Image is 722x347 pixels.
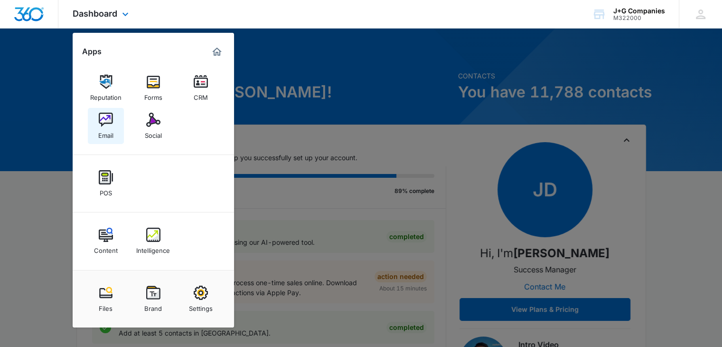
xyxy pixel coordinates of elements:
div: Email [98,127,113,139]
div: Forms [144,89,162,101]
a: Intelligence [135,223,171,259]
a: Social [135,108,171,144]
h2: Apps [82,47,102,56]
div: Files [99,300,113,312]
div: Intelligence [136,242,170,254]
div: Content [94,242,118,254]
a: Reputation [88,70,124,106]
span: Dashboard [73,9,117,19]
a: Marketing 360® Dashboard [209,44,225,59]
a: Email [88,108,124,144]
div: CRM [194,89,208,101]
a: Settings [183,281,219,317]
a: Forms [135,70,171,106]
div: Settings [189,300,213,312]
div: account name [613,7,665,15]
div: Brand [144,300,162,312]
div: Social [145,127,162,139]
div: POS [100,184,112,197]
a: CRM [183,70,219,106]
a: POS [88,165,124,202]
div: Reputation [90,89,122,101]
a: Brand [135,281,171,317]
div: account id [613,15,665,21]
a: Content [88,223,124,259]
a: Files [88,281,124,317]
